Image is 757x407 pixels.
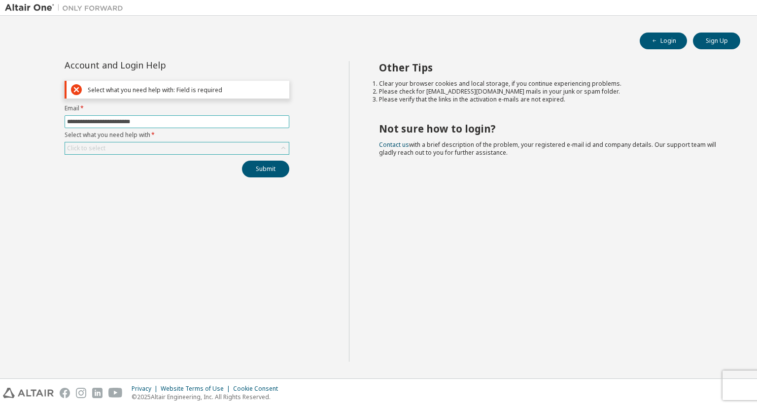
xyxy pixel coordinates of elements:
a: Contact us [379,140,409,149]
img: altair_logo.svg [3,388,54,398]
button: Login [640,33,687,49]
h2: Other Tips [379,61,723,74]
li: Please check for [EMAIL_ADDRESS][DOMAIN_NAME] mails in your junk or spam folder. [379,88,723,96]
li: Clear your browser cookies and local storage, if you continue experiencing problems. [379,80,723,88]
img: linkedin.svg [92,388,103,398]
div: Privacy [132,385,161,393]
label: Select what you need help with [65,131,289,139]
label: Email [65,104,289,112]
img: facebook.svg [60,388,70,398]
div: Click to select [65,142,289,154]
div: Website Terms of Use [161,385,233,393]
li: Please verify that the links in the activation e-mails are not expired. [379,96,723,103]
div: Click to select [67,144,105,152]
img: instagram.svg [76,388,86,398]
div: Account and Login Help [65,61,244,69]
button: Sign Up [693,33,740,49]
img: youtube.svg [108,388,123,398]
p: © 2025 Altair Engineering, Inc. All Rights Reserved. [132,393,284,401]
span: with a brief description of the problem, your registered e-mail id and company details. Our suppo... [379,140,716,157]
img: Altair One [5,3,128,13]
button: Submit [242,161,289,177]
div: Select what you need help with: Field is required [88,86,285,94]
h2: Not sure how to login? [379,122,723,135]
div: Cookie Consent [233,385,284,393]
